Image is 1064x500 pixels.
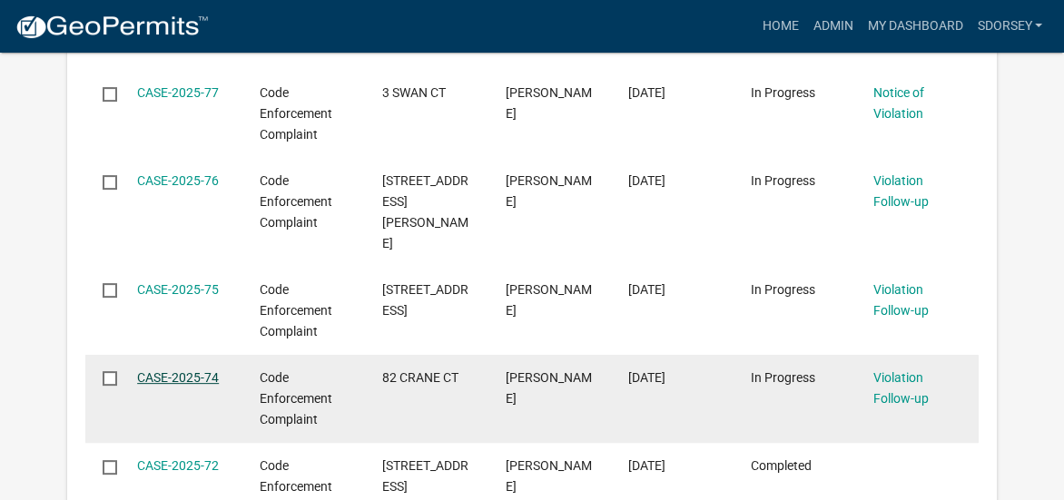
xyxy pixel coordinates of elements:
[751,173,815,188] span: In Progress
[382,282,468,318] span: 2916 HERDS CREEK RD
[382,458,468,494] span: 12110 HWY 212 W
[873,85,924,121] a: Notice of Violation
[505,370,591,406] span: Sabrena Dorsey
[860,9,970,44] a: My Dashboard
[137,282,219,297] a: CASE-2025-75
[628,458,665,473] span: 07/25/2025
[873,282,929,318] a: Violation Follow-up
[505,173,591,209] span: Sabrena Dorsey
[505,282,591,318] span: Sabrena Dorsey
[382,370,458,385] span: 82 CRANE CT
[751,370,815,385] span: In Progress
[628,173,665,188] span: 08/05/2025
[505,458,591,494] span: Sabrena Dorsey
[751,282,815,297] span: In Progress
[873,370,929,406] a: Violation Follow-up
[260,282,332,338] span: Code Enforcement Complaint
[970,9,1049,44] a: sdorsey
[628,282,665,297] span: 07/29/2025
[137,370,219,385] a: CASE-2025-74
[260,370,332,426] span: Code Enforcement Complaint
[751,85,815,100] span: In Progress
[873,173,929,209] a: Violation Follow-up
[137,458,219,473] a: CASE-2025-72
[628,85,665,100] span: 08/19/2025
[382,173,468,250] span: 2368 JACKSON LAKE RD
[751,458,812,473] span: Completed
[754,9,805,44] a: Home
[805,9,860,44] a: Admin
[260,85,332,142] span: Code Enforcement Complaint
[505,85,591,121] span: Sabrena Dorsey
[628,370,665,385] span: 07/29/2025
[260,173,332,230] span: Code Enforcement Complaint
[137,173,219,188] a: CASE-2025-76
[382,85,446,100] span: 3 SWAN CT
[137,85,219,100] a: CASE-2025-77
